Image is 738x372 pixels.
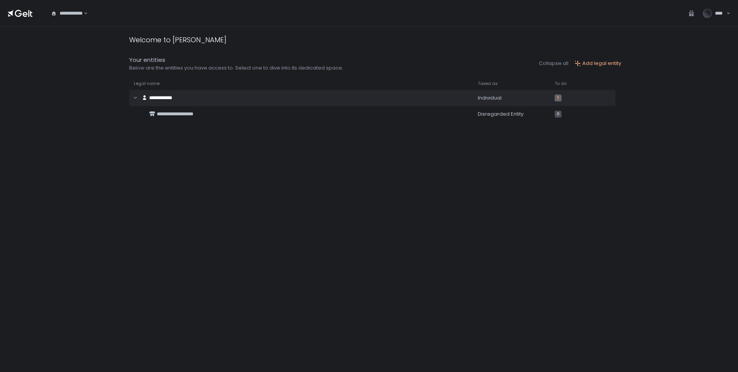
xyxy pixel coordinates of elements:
[555,95,562,101] span: 1
[575,60,621,67] button: Add legal entity
[478,111,545,118] div: Disregarded Entity
[129,65,343,71] div: Below are the entities you have access to. Select one to dive into its dedicated space.
[539,60,568,67] button: Collapse all
[46,5,88,22] div: Search for option
[555,111,562,118] span: 0
[555,81,567,86] span: To do
[134,81,160,86] span: Legal name
[129,56,343,65] div: Your entities
[478,95,545,101] div: Individual
[478,81,498,86] span: Taxed as
[129,35,226,45] div: Welcome to [PERSON_NAME]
